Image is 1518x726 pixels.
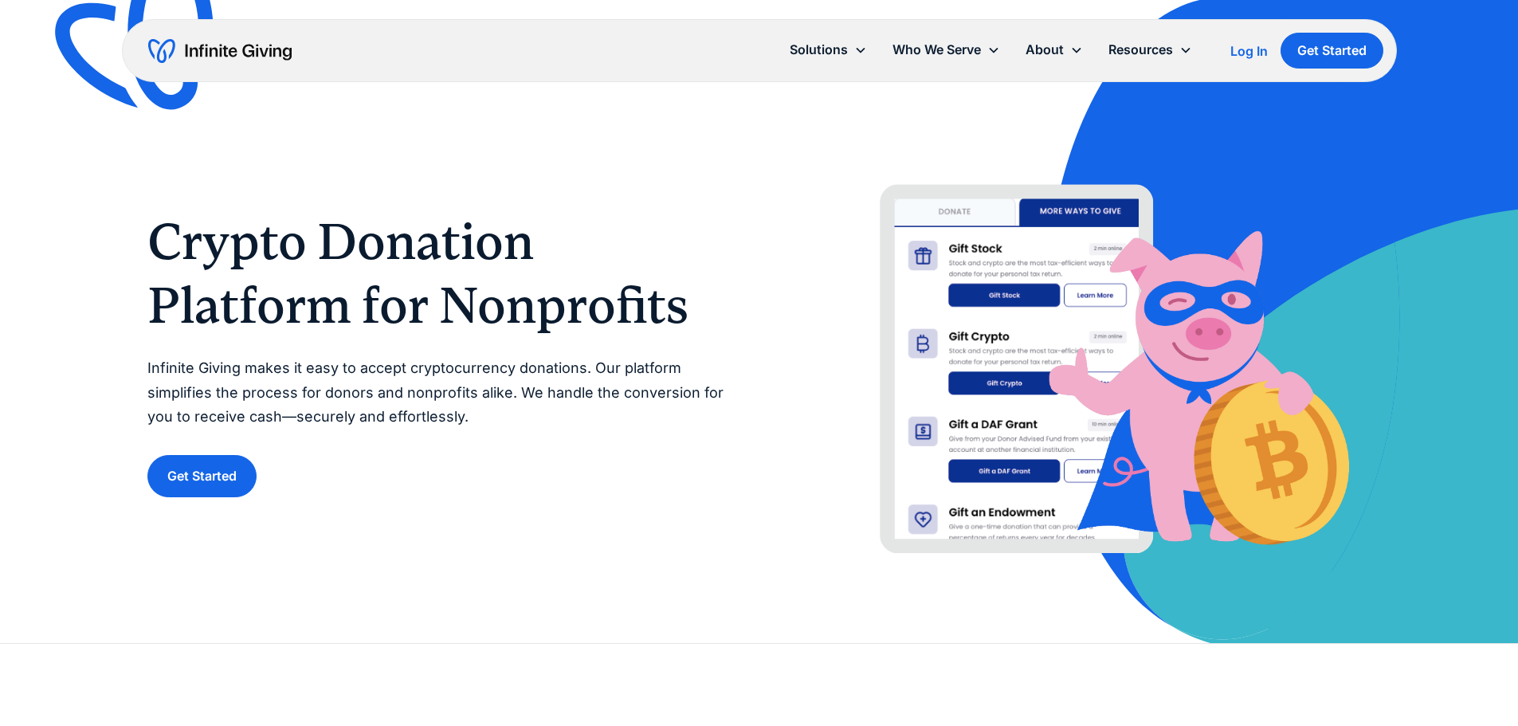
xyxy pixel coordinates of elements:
[777,33,880,67] div: Solutions
[892,39,981,61] div: Who We Serve
[1281,33,1383,69] a: Get Started
[1230,41,1268,61] a: Log In
[148,38,292,64] a: home
[1108,39,1173,61] div: Resources
[1026,39,1064,61] div: About
[790,39,848,61] div: Solutions
[1013,33,1096,67] div: About
[1230,45,1268,57] div: Log In
[147,356,728,430] p: Infinite Giving makes it easy to accept cryptocurrency donations. Our platform simplifies the pro...
[791,153,1371,554] img: Accept bitcoin donations from supporters using Infinite Giving’s crypto donation platform.
[147,455,257,497] a: Get Started
[1096,33,1205,67] div: Resources
[880,33,1013,67] div: Who We Serve
[147,210,728,337] h1: Crypto Donation Platform for Nonprofits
